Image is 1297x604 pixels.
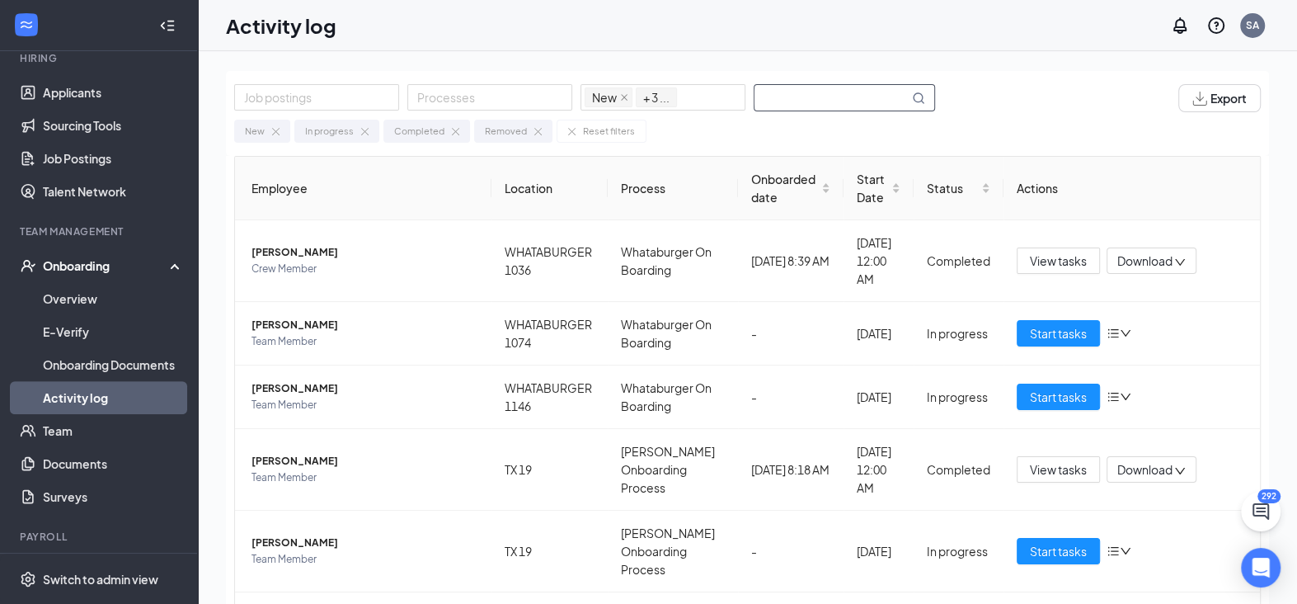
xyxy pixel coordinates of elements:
[305,124,354,139] div: In progress
[1241,492,1281,531] button: ChatActive
[1257,489,1281,503] div: 292
[608,429,738,511] td: [PERSON_NAME] Onboarding Process
[251,261,478,277] span: Crew Member
[914,157,1003,220] th: Status
[491,429,608,511] td: TX 19
[20,571,36,587] svg: Settings
[927,542,990,560] div: In progress
[608,157,738,220] th: Process
[857,388,901,406] div: [DATE]
[491,366,608,429] td: WHATABURGER 1146
[1206,16,1226,35] svg: QuestionInfo
[43,282,184,315] a: Overview
[1030,252,1087,270] span: View tasks
[927,252,990,270] div: Completed
[927,460,990,479] div: Completed
[592,88,617,106] span: New
[751,252,830,270] div: [DATE] 8:39 AM
[620,93,628,101] span: close
[927,179,978,197] span: Status
[583,124,635,139] div: Reset filters
[159,17,176,34] svg: Collapse
[1107,327,1120,340] span: bars
[20,224,181,238] div: Team Management
[1017,384,1100,410] button: Start tasks
[1210,92,1247,104] span: Export
[251,244,478,261] span: [PERSON_NAME]
[20,51,181,65] div: Hiring
[1107,545,1120,558] span: bars
[43,175,184,208] a: Talent Network
[43,414,184,447] a: Team
[1241,548,1281,587] div: Open Intercom Messenger
[844,157,914,220] th: Start Date
[1017,538,1100,564] button: Start tasks
[608,302,738,366] td: Whataburger On Boarding
[1117,461,1172,479] span: Download
[1251,502,1271,521] svg: ChatActive
[1120,545,1131,557] span: down
[1178,84,1261,112] button: Export
[1030,388,1087,406] span: Start tasks
[43,348,184,381] a: Onboarding Documents
[251,317,478,333] span: [PERSON_NAME]
[491,302,608,366] td: WHATABURGER 1074
[751,388,830,406] div: -
[1017,248,1100,274] button: View tasks
[1120,328,1131,339] span: down
[491,511,608,592] td: TX 19
[608,366,738,429] td: Whataburger On Boarding
[1170,16,1190,35] svg: Notifications
[608,511,738,592] td: [PERSON_NAME] Onboarding Process
[643,88,670,106] span: + 3 ...
[636,87,677,107] span: + 3 ...
[394,124,444,139] div: Completed
[738,157,844,220] th: Onboarded date
[912,92,925,105] svg: MagnifyingGlass
[1107,390,1120,403] span: bars
[251,535,478,551] span: [PERSON_NAME]
[608,220,738,302] td: Whataburger On Boarding
[43,76,184,109] a: Applicants
[857,324,901,342] div: [DATE]
[43,447,184,480] a: Documents
[927,324,990,342] div: In progress
[1003,157,1260,220] th: Actions
[43,109,184,142] a: Sourcing Tools
[1030,324,1087,342] span: Start tasks
[20,530,181,544] div: Payroll
[251,380,478,397] span: [PERSON_NAME]
[857,170,889,206] span: Start Date
[485,124,527,139] div: Removed
[491,157,608,220] th: Location
[43,142,184,175] a: Job Postings
[43,480,184,513] a: Surveys
[1030,542,1087,560] span: Start tasks
[251,397,478,413] span: Team Member
[751,170,818,206] span: Onboarded date
[43,381,184,414] a: Activity log
[751,542,830,560] div: -
[585,87,632,107] span: New
[245,124,265,139] div: New
[1017,320,1100,347] button: Start tasks
[1117,252,1172,270] span: Download
[751,324,830,342] div: -
[18,17,35,33] svg: WorkstreamLogo
[1017,456,1100,483] button: View tasks
[43,257,170,274] div: Onboarding
[43,571,158,587] div: Switch to admin view
[251,551,478,568] span: Team Member
[857,234,901,288] div: [DATE] 12:00 AM
[235,157,491,220] th: Employee
[491,220,608,302] td: WHATABURGER 1036
[251,453,478,470] span: [PERSON_NAME]
[20,257,36,274] svg: UserCheck
[751,460,830,479] div: [DATE] 8:18 AM
[1030,460,1087,479] span: View tasks
[251,470,478,486] span: Team Member
[226,12,336,40] h1: Activity log
[251,333,478,350] span: Team Member
[1120,391,1131,403] span: down
[43,315,184,348] a: E-Verify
